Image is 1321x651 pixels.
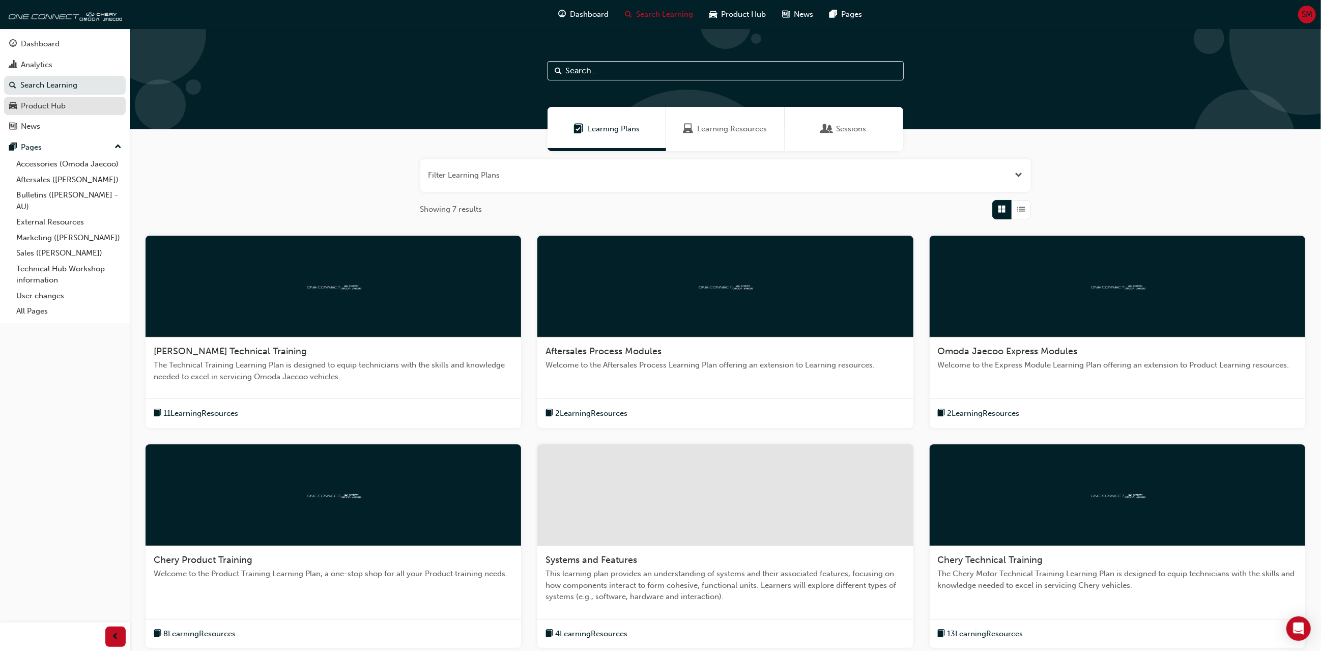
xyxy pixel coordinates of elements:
[947,628,1023,640] span: 13 Learning Resources
[555,65,562,77] span: Search
[21,59,52,71] div: Analytics
[636,9,693,20] span: Search Learning
[836,123,866,135] span: Sessions
[12,288,126,304] a: User changes
[701,4,774,25] a: car-iconProduct Hub
[154,407,161,420] span: book-icon
[555,408,627,419] span: 2 Learning Resources
[930,236,1305,428] a: oneconnectOmoda Jaecoo Express ModulesWelcome to the Express Module Learning Plan offering an ext...
[5,4,122,24] img: oneconnect
[698,123,767,135] span: Learning Resources
[537,236,913,428] a: oneconnectAftersales Process ModulesWelcome to the Aftersales Process Learning Plan offering an e...
[998,204,1006,215] span: Grid
[938,568,1297,591] span: The Chery Motor Technical Training Learning Plan is designed to equip technicians with the skills...
[4,33,126,138] button: DashboardAnalyticsSearch LearningProduct HubNews
[1089,281,1145,291] img: oneconnect
[938,628,1023,640] button: book-icon13LearningResources
[9,61,17,70] span: chart-icon
[558,8,566,21] span: guage-icon
[785,107,903,151] a: SessionsSessions
[617,4,701,25] a: search-iconSearch Learning
[1017,204,1025,215] span: List
[821,4,870,25] a: pages-iconPages
[12,172,126,188] a: Aftersales ([PERSON_NAME])
[721,9,766,20] span: Product Hub
[154,628,236,640] button: book-icon8LearningResources
[12,230,126,246] a: Marketing ([PERSON_NAME])
[545,346,662,357] span: Aftersales Process Modules
[782,8,790,21] span: news-icon
[154,568,513,580] span: Welcome to the Product Training Learning Plan, a one-stop shop for all your Product training needs.
[938,554,1043,565] span: Chery Technical Training
[545,359,905,371] span: Welcome to the Aftersales Process Learning Plan offering an extension to Learning resources.
[12,245,126,261] a: Sales ([PERSON_NAME])
[12,156,126,172] a: Accessories (Omoda Jaecoo)
[163,408,238,419] span: 11 Learning Resources
[4,97,126,116] a: Product Hub
[21,141,42,153] div: Pages
[146,444,521,648] a: oneconnectChery Product TrainingWelcome to the Product Training Learning Plan, a one-stop shop fo...
[163,628,236,640] span: 8 Learning Resources
[12,187,126,214] a: Bulletins ([PERSON_NAME] - AU)
[305,490,361,499] img: oneconnect
[4,138,126,157] button: Pages
[4,55,126,74] a: Analytics
[938,407,945,420] span: book-icon
[829,8,837,21] span: pages-icon
[114,140,122,154] span: up-icon
[545,554,637,565] span: Systems and Features
[21,100,66,112] div: Product Hub
[545,568,905,603] span: This learning plan provides an understanding of systems and their associated features, focusing o...
[774,4,821,25] a: news-iconNews
[112,631,120,643] span: prev-icon
[794,9,813,20] span: News
[12,214,126,230] a: External Resources
[548,107,666,151] a: Learning PlansLearning Plans
[9,122,17,131] span: news-icon
[666,107,785,151] a: Learning ResourcesLearning Resources
[548,61,904,80] input: Search...
[947,408,1020,419] span: 2 Learning Resources
[1089,490,1145,499] img: oneconnect
[683,123,694,135] span: Learning Resources
[12,261,126,288] a: Technical Hub Workshop information
[154,628,161,640] span: book-icon
[4,35,126,53] a: Dashboard
[21,38,60,50] div: Dashboard
[697,281,753,291] img: oneconnect
[545,407,627,420] button: book-icon2LearningResources
[1015,169,1023,181] button: Open the filter
[9,40,17,49] span: guage-icon
[545,407,553,420] span: book-icon
[588,123,640,135] span: Learning Plans
[537,444,913,648] a: Systems and FeaturesThis learning plan provides an understanding of systems and their associated ...
[9,102,17,111] span: car-icon
[9,81,16,90] span: search-icon
[550,4,617,25] a: guage-iconDashboard
[625,8,632,21] span: search-icon
[938,628,945,640] span: book-icon
[305,281,361,291] img: oneconnect
[930,444,1305,648] a: oneconnectChery Technical TrainingThe Chery Motor Technical Training Learning Plan is designed to...
[938,346,1078,357] span: Omoda Jaecoo Express Modules
[9,143,17,152] span: pages-icon
[822,123,832,135] span: Sessions
[1302,9,1312,20] span: SM
[555,628,627,640] span: 4 Learning Resources
[545,628,553,640] span: book-icon
[154,554,252,565] span: Chery Product Training
[12,303,126,319] a: All Pages
[4,117,126,136] a: News
[709,8,717,21] span: car-icon
[21,121,40,132] div: News
[570,9,609,20] span: Dashboard
[545,628,627,640] button: book-icon4LearningResources
[938,407,1020,420] button: book-icon2LearningResources
[841,9,862,20] span: Pages
[146,236,521,428] a: oneconnect[PERSON_NAME] Technical TrainingThe Technical Training Learning Plan is designed to equ...
[4,76,126,95] a: Search Learning
[573,123,584,135] span: Learning Plans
